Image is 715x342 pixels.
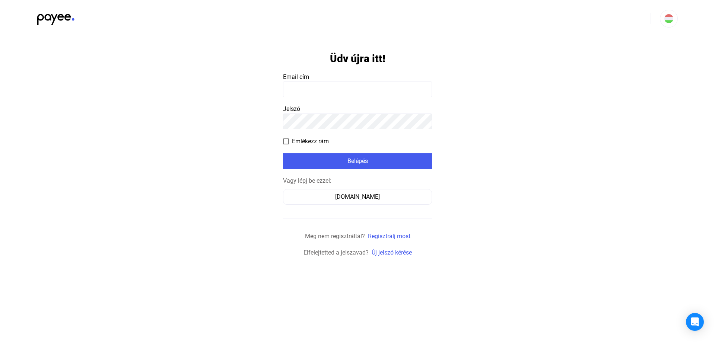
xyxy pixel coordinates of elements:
div: Open Intercom Messenger [686,313,704,331]
a: Új jelszó kérése [372,249,412,256]
span: Jelszó [283,105,300,112]
h1: Üdv újra itt! [330,52,385,65]
div: Belépés [285,157,430,166]
img: black-payee-blue-dot.svg [37,10,74,25]
a: [DOMAIN_NAME] [283,193,432,200]
div: Vagy lépj be ezzel: [283,176,432,185]
span: Emlékezz rám [292,137,329,146]
button: HU [660,10,678,28]
span: Email cím [283,73,309,80]
button: Belépés [283,153,432,169]
div: [DOMAIN_NAME] [286,192,429,201]
img: HU [664,14,673,23]
a: Regisztrálj most [368,233,410,240]
span: Elfelejtetted a jelszavad? [304,249,369,256]
span: Még nem regisztráltál? [305,233,365,240]
button: [DOMAIN_NAME] [283,189,432,205]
